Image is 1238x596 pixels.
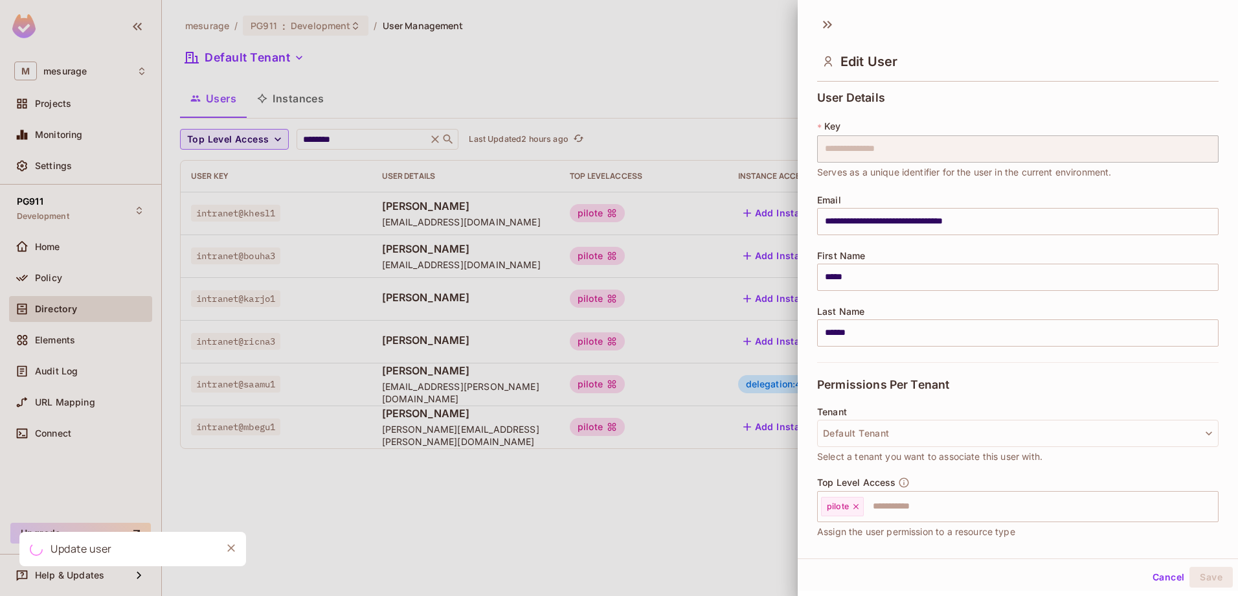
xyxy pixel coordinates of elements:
span: Edit User [840,54,897,69]
button: Save [1189,567,1233,588]
span: First Name [817,251,866,261]
button: Cancel [1147,567,1189,588]
span: Last Name [817,306,864,317]
button: Open [1211,505,1214,507]
span: Key [824,121,840,132]
button: Close [221,538,241,558]
span: Email [817,195,841,205]
span: Permissions Per Tenant [817,378,949,391]
span: Tenant [817,407,847,417]
span: Assign the user permission to a resource type [817,525,1015,539]
span: pilote [827,501,849,512]
span: Select a tenant you want to associate this user with. [817,450,1042,464]
span: Serves as a unique identifier for the user in the current environment. [817,165,1112,179]
div: pilote [821,497,864,516]
button: Default Tenant [817,420,1219,447]
span: Top Level Access [817,477,895,488]
div: Update user [51,541,112,557]
span: User Details [817,91,885,104]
